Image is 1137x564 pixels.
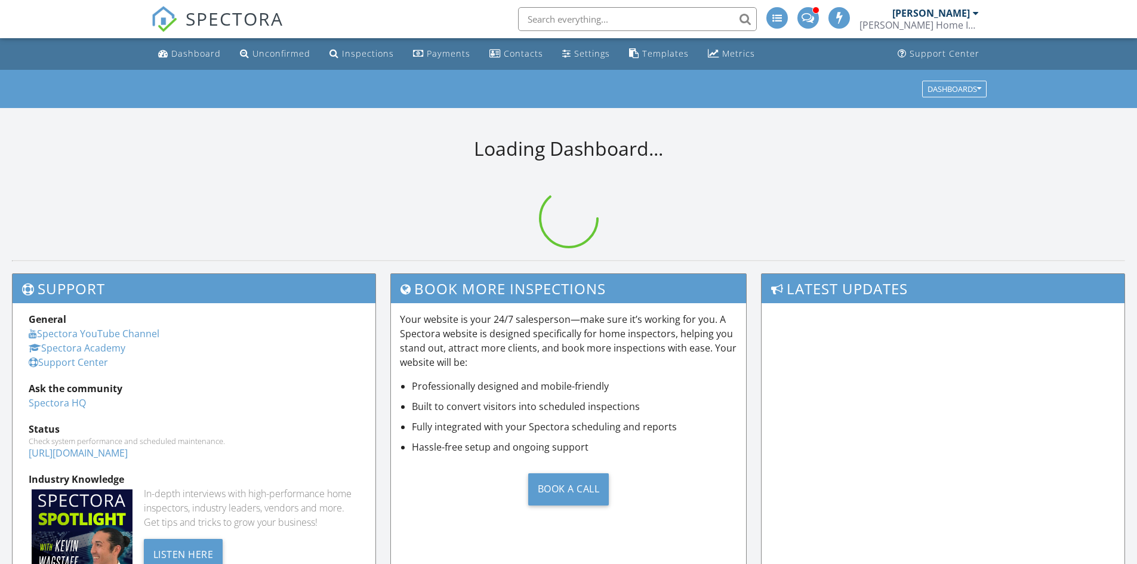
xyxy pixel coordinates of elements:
[29,396,86,409] a: Spectora HQ
[859,19,979,31] div: Fletcher's Home Inspections, LLC
[504,48,543,59] div: Contacts
[400,312,738,369] p: Your website is your 24/7 salesperson—make sure it’s working for you. A Spectora website is desig...
[412,420,738,434] li: Fully integrated with your Spectora scheduling and reports
[151,6,177,32] img: The Best Home Inspection Software - Spectora
[29,356,108,369] a: Support Center
[412,379,738,393] li: Professionally designed and mobile-friendly
[171,48,221,59] div: Dashboard
[642,48,689,59] div: Templates
[928,85,981,93] div: Dashboards
[624,43,694,65] a: Templates
[29,446,128,460] a: [URL][DOMAIN_NAME]
[29,381,359,396] div: Ask the community
[29,422,359,436] div: Status
[412,440,738,454] li: Hassle-free setup and ongoing support
[485,43,548,65] a: Contacts
[703,43,760,65] a: Metrics
[391,274,747,303] h3: Book More Inspections
[29,436,359,446] div: Check system performance and scheduled maintenance.
[29,472,359,486] div: Industry Knowledge
[400,464,738,514] a: Book a Call
[408,43,475,65] a: Payments
[144,486,359,529] div: In-depth interviews with high-performance home inspectors, industry leaders, vendors and more. Ge...
[518,7,757,31] input: Search everything...
[922,81,987,97] button: Dashboards
[252,48,310,59] div: Unconfirmed
[893,43,984,65] a: Support Center
[574,48,610,59] div: Settings
[762,274,1124,303] h3: Latest Updates
[910,48,979,59] div: Support Center
[557,43,615,65] a: Settings
[186,6,284,31] span: SPECTORA
[235,43,315,65] a: Unconfirmed
[144,547,223,560] a: Listen Here
[412,399,738,414] li: Built to convert visitors into scheduled inspections
[29,341,125,355] a: Spectora Academy
[153,43,226,65] a: Dashboard
[342,48,394,59] div: Inspections
[29,327,159,340] a: Spectora YouTube Channel
[892,7,970,19] div: [PERSON_NAME]
[722,48,755,59] div: Metrics
[29,313,66,326] strong: General
[528,473,609,506] div: Book a Call
[427,48,470,59] div: Payments
[13,274,375,303] h3: Support
[151,16,284,41] a: SPECTORA
[325,43,399,65] a: Inspections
